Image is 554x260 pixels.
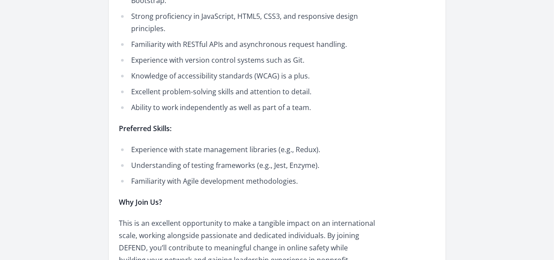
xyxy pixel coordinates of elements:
[119,124,172,133] strong: Preferred Skills:
[119,101,376,114] li: Ability to work independently as well as part of a team.
[119,175,376,187] li: Familiarity with Agile development methodologies.
[119,10,376,35] li: Strong proficiency in JavaScript, HTML5, CSS3, and responsive design principles.
[119,38,376,50] li: Familiarity with RESTful APIs and asynchronous request handling.
[119,143,376,156] li: Experience with state management libraries (e.g., Redux).
[119,70,376,82] li: Knowledge of accessibility standards (WCAG) is a plus.
[119,54,376,66] li: Experience with version control systems such as Git.
[119,85,376,98] li: Excellent problem-solving skills and attention to detail.
[119,197,162,207] strong: Why Join Us?
[119,159,376,171] li: Understanding of testing frameworks (e.g., Jest, Enzyme).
